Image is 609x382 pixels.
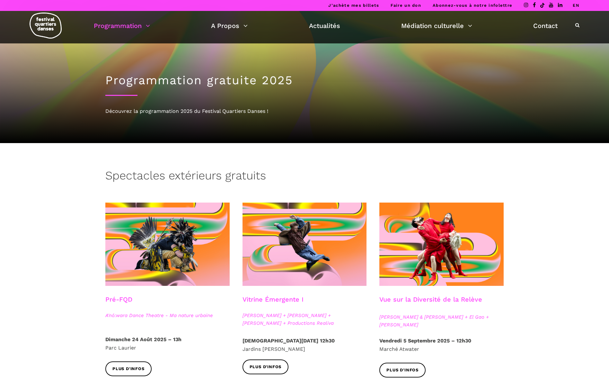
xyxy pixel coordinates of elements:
h3: Spectacles extérieurs gratuits [105,169,266,185]
p: Parc Laurier [105,335,230,352]
span: [PERSON_NAME] + [PERSON_NAME] + [PERSON_NAME] + Productions Realiva [243,312,367,327]
h1: Programmation gratuite 2025 [105,73,504,87]
a: Contact [533,20,558,31]
a: A Propos [211,20,248,31]
a: Plus d'infos [243,359,289,374]
span: [PERSON_NAME] & [PERSON_NAME] + El Gao + [PERSON_NAME] [379,313,504,329]
a: Médiation culturelle [401,20,472,31]
span: A'nó:wara Dance Theatre - Ma nature urbaine [105,312,230,319]
p: Marché Atwater [379,337,504,353]
strong: Dimanche 24 Août 2025 – 13h [105,336,181,342]
h3: Vue sur la Diversité de la Relève [379,296,482,312]
a: EN [573,3,579,8]
a: Plus d'infos [105,361,152,376]
span: Plus d'infos [250,364,282,370]
h3: Pré-FQD [105,296,132,312]
strong: [DEMOGRAPHIC_DATA][DATE] 12h30 [243,338,335,344]
p: Jardins [PERSON_NAME] [243,337,367,353]
a: Programmation [94,20,150,31]
a: Abonnez-vous à notre infolettre [433,3,512,8]
a: Faire un don [391,3,421,8]
span: Plus d'infos [112,366,145,372]
span: Plus d'infos [386,367,419,374]
a: Actualités [309,20,340,31]
a: Plus d'infos [379,363,426,377]
div: Découvrez la programmation 2025 du Festival Quartiers Danses ! [105,107,504,115]
img: logo-fqd-med [30,13,62,39]
h3: Vitrine Émergente I [243,296,304,312]
strong: Vendredi 5 Septembre 2025 – 12h30 [379,338,471,344]
a: J’achète mes billets [328,3,379,8]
